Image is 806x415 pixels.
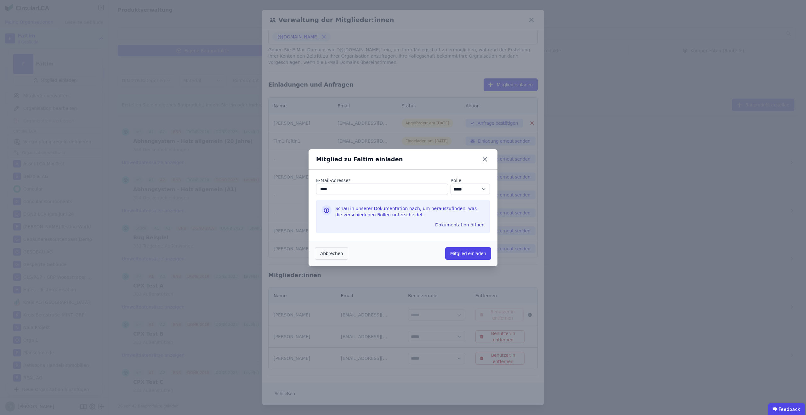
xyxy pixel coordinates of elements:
label: Rolle [451,177,490,184]
div: Mitglied zu Faltim einladen [316,155,403,164]
button: Abbrechen [315,247,348,260]
div: Schau in unserer Dokumentation nach, um herauszufinden, was die verschiedenen Rollen unterscheidet. [335,205,485,220]
label: audits.requiredField [316,177,448,184]
button: Dokumentation öffnen [433,220,487,230]
button: Mitglied einladen [445,247,491,260]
